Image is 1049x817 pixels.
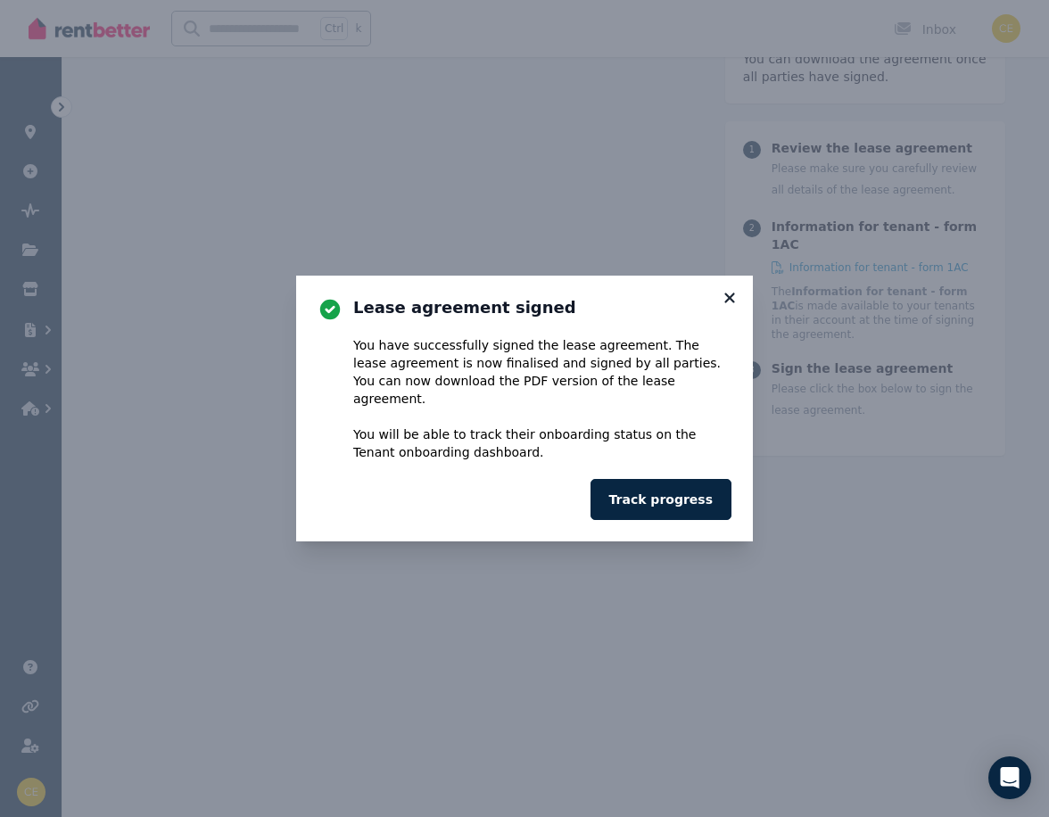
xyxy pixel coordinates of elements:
div: Open Intercom Messenger [988,756,1031,799]
button: Track progress [591,479,731,520]
p: You will be able to track their onboarding status on the Tenant onboarding dashboard. [353,425,731,461]
h3: Lease agreement signed [353,297,731,318]
div: You have successfully signed the lease agreement. The lease agreement is now . You can now downlo... [353,336,731,461]
span: finalised and signed by all parties [507,356,717,370]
